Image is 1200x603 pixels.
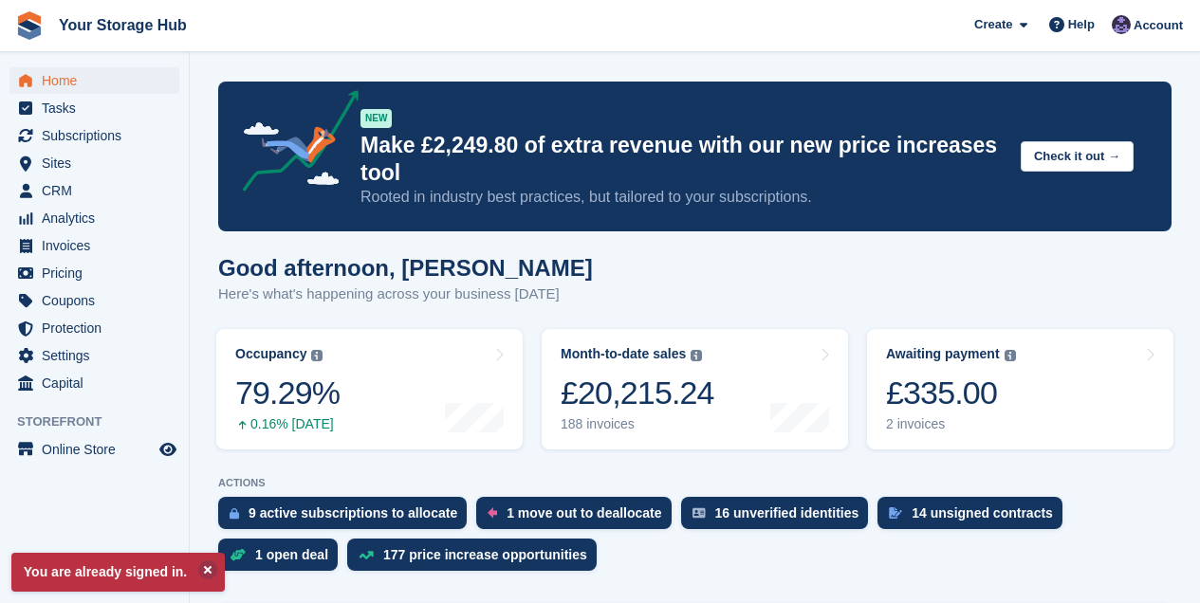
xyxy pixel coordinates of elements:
a: Awaiting payment £335.00 2 invoices [867,329,1173,449]
p: Make £2,249.80 of extra revenue with our new price increases tool [360,132,1006,187]
img: icon-info-grey-7440780725fd019a000dd9b08b2336e03edf1995a4989e88bcd33f0948082b44.svg [1005,350,1016,361]
span: Pricing [42,260,156,286]
a: Occupancy 79.29% 0.16% [DATE] [216,329,523,449]
div: £20,215.24 [561,374,714,412]
div: NEW [360,109,392,128]
span: Online Store [42,436,156,463]
span: Help [1068,15,1095,34]
a: menu [9,67,179,94]
img: Liam Beddard [1112,15,1131,34]
span: Invoices [42,232,156,259]
div: Awaiting payment [886,346,1000,362]
span: Sites [42,150,156,176]
a: Your Storage Hub [51,9,194,41]
h1: Good afternoon, [PERSON_NAME] [218,255,593,281]
div: 9 active subscriptions to allocate [249,505,457,521]
div: 16 unverified identities [715,505,859,521]
span: Home [42,67,156,94]
p: You are already signed in. [11,553,225,592]
div: £335.00 [886,374,1016,412]
img: price-adjustments-announcement-icon-8257ccfd72463d97f412b2fc003d46551f7dbcb40ab6d574587a9cd5c0d94... [227,90,360,198]
a: Month-to-date sales £20,215.24 188 invoices [542,329,848,449]
img: icon-info-grey-7440780725fd019a000dd9b08b2336e03edf1995a4989e88bcd33f0948082b44.svg [691,350,702,361]
a: menu [9,287,179,314]
span: Tasks [42,95,156,121]
a: 9 active subscriptions to allocate [218,497,476,539]
div: 1 open deal [255,547,328,562]
p: Here's what's happening across your business [DATE] [218,283,593,305]
span: Protection [42,315,156,341]
div: 2 invoices [886,416,1016,432]
img: price_increase_opportunities-93ffe204e8149a01c8c9dc8f82e8f89637d9d84a8eef4429ea346261dce0b2c0.svg [359,551,374,559]
span: Settings [42,342,156,369]
img: deal-1b604bf984904fb50ccaf53a9ad4b4a5d6e5aea283cecdc64d6e3604feb123c2.svg [230,548,246,561]
a: menu [9,95,179,121]
a: menu [9,342,179,369]
a: 1 move out to deallocate [476,497,680,539]
a: 1 open deal [218,539,347,580]
span: Coupons [42,287,156,314]
img: move_outs_to_deallocate_icon-f764333ba52eb49d3ac5e1228854f67142a1ed5810a6f6cc68b1a99e826820c5.svg [488,507,497,519]
a: 177 price increase opportunities [347,539,606,580]
a: menu [9,205,179,231]
img: active_subscription_to_allocate_icon-d502201f5373d7db506a760aba3b589e785aa758c864c3986d89f69b8ff3... [230,507,239,520]
div: 177 price increase opportunities [383,547,587,562]
img: stora-icon-8386f47178a22dfd0bd8f6a31ec36ba5ce8667c1dd55bd0f319d3a0aa187defe.svg [15,11,44,40]
img: contract_signature_icon-13c848040528278c33f63329250d36e43548de30e8caae1d1a13099fd9432cc5.svg [889,507,902,519]
img: icon-info-grey-7440780725fd019a000dd9b08b2336e03edf1995a4989e88bcd33f0948082b44.svg [311,350,323,361]
div: 14 unsigned contracts [912,505,1053,521]
a: 16 unverified identities [681,497,878,539]
div: Month-to-date sales [561,346,686,362]
a: menu [9,370,179,396]
span: Account [1134,16,1183,35]
button: Check it out → [1021,141,1134,173]
span: Analytics [42,205,156,231]
p: Rooted in industry best practices, but tailored to your subscriptions. [360,187,1006,208]
span: CRM [42,177,156,204]
a: menu [9,177,179,204]
a: menu [9,232,179,259]
p: ACTIONS [218,477,1172,489]
a: menu [9,122,179,149]
a: menu [9,436,179,463]
span: Create [974,15,1012,34]
div: Occupancy [235,346,306,362]
a: 14 unsigned contracts [877,497,1072,539]
span: Storefront [17,412,189,431]
div: 0.16% [DATE] [235,416,340,432]
div: 188 invoices [561,416,714,432]
div: 79.29% [235,374,340,412]
span: Subscriptions [42,122,156,149]
a: menu [9,150,179,176]
a: Preview store [157,438,179,461]
img: verify_identity-adf6edd0f0f0b5bbfe63781bf79b02c33cf7c696d77639b501bdc392416b5a36.svg [692,507,706,519]
a: menu [9,260,179,286]
div: 1 move out to deallocate [507,505,661,521]
span: Capital [42,370,156,396]
a: menu [9,315,179,341]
